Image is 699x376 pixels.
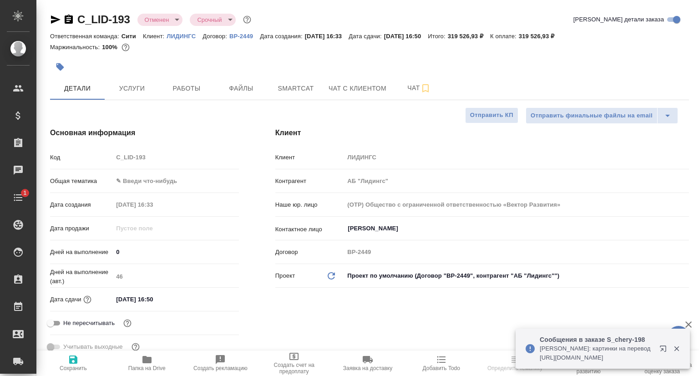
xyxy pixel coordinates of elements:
button: Доп статусы указывают на важность/срочность заказа [241,14,253,25]
span: Отправить КП [470,110,513,121]
input: Пустое поле [113,198,192,211]
div: ✎ Введи что-нибудь [113,173,238,189]
h4: Основная информация [50,127,239,138]
span: Чат [397,82,441,94]
button: Включи, если не хочешь, чтобы указанная дата сдачи изменилась после переставления заказа в 'Подтв... [122,317,133,329]
input: Пустое поле [113,222,192,235]
p: Дата создания: [260,33,304,40]
input: Пустое поле [344,151,689,164]
button: Срочный [194,16,224,24]
button: Скопировать ссылку для ЯМессенджера [50,14,61,25]
input: Пустое поле [344,198,689,211]
span: Папка на Drive [128,365,166,371]
div: split button [526,107,678,124]
p: К оплате: [490,33,519,40]
button: 🙏 [667,326,690,349]
div: ✎ Введи что-нибудь [116,177,228,186]
button: Скопировать ссылку [63,14,74,25]
svg: Подписаться [420,83,431,94]
span: Детали [56,83,99,94]
button: 0.00 RUB; [120,41,132,53]
a: C_LID-193 [77,13,130,25]
button: Отправить КП [465,107,518,123]
p: Дней на выполнение (авт.) [50,268,113,286]
a: 1 [2,186,34,209]
span: Сохранить [60,365,87,371]
p: Код [50,153,113,162]
span: Услуги [110,83,154,94]
p: Итого: [428,33,447,40]
p: Договор [275,248,344,257]
p: ЛИДИНГС [167,33,203,40]
p: Общая тематика [50,177,113,186]
p: 319 526,93 ₽ [519,33,561,40]
div: Отменен [190,14,235,26]
p: Дата сдачи: [349,33,384,40]
input: Пустое поле [344,174,689,188]
input: Пустое поле [113,151,238,164]
p: ВР-2449 [229,33,260,40]
p: Договор: [203,33,229,40]
p: Клиент: [143,33,167,40]
span: Создать счет на предоплату [263,362,325,375]
input: Пустое поле [113,270,238,283]
p: Ответственная команда: [50,33,122,40]
p: Дата создания [50,200,113,209]
p: [DATE] 16:50 [384,33,428,40]
button: Сохранить [36,351,110,376]
p: Дней на выполнение [50,248,113,257]
p: Клиент [275,153,344,162]
p: Сообщения в заказе S_chery-198 [540,335,653,344]
p: 100% [102,44,120,51]
a: ЛИДИНГС [167,32,203,40]
span: Учитывать выходные [63,342,123,351]
span: Создать рекламацию [193,365,248,371]
button: Open [684,228,686,229]
a: ВР-2449 [229,32,260,40]
button: Добавить Todo [405,351,478,376]
span: Не пересчитывать [63,319,115,328]
p: Дата продажи [50,224,113,233]
p: 319 526,93 ₽ [448,33,490,40]
span: Заявка на доставку [343,365,392,371]
button: Определить тематику [478,351,552,376]
div: Проект по умолчанию (Договор "ВР-2449", контрагент "АБ "Лидингс"") [344,268,689,284]
p: Контактное лицо [275,225,344,234]
p: Дата сдачи [50,295,81,304]
span: [PERSON_NAME] детали заказа [573,15,664,24]
button: Отправить финальные файлы на email [526,107,658,124]
input: ✎ Введи что-нибудь [113,293,192,306]
button: Отменен [142,16,172,24]
input: Пустое поле [344,245,689,259]
div: Отменен [137,14,183,26]
span: Отправить финальные файлы на email [531,111,653,121]
p: Проект [275,271,295,280]
span: Определить тематику [487,365,542,371]
p: Сити [122,33,143,40]
button: Закрыть [667,345,686,353]
button: Папка на Drive [110,351,184,376]
p: [PERSON_NAME]: картинки на перевод [URL][DOMAIN_NAME] [540,344,653,362]
input: ✎ Введи что-нибудь [113,245,238,259]
button: Выбери, если сб и вс нужно считать рабочими днями для выполнения заказа. [130,341,142,353]
span: Добавить Todo [423,365,460,371]
span: Файлы [219,83,263,94]
span: Работы [165,83,208,94]
h4: Клиент [275,127,689,138]
p: Наше юр. лицо [275,200,344,209]
button: Создать счет на предоплату [257,351,331,376]
button: Открыть в новой вкладке [654,340,676,361]
span: 1 [18,188,32,198]
button: Заявка на доставку [331,351,405,376]
button: Добавить тэг [50,57,70,77]
button: Создать рекламацию [184,351,258,376]
p: [DATE] 16:33 [305,33,349,40]
p: Маржинальность: [50,44,102,51]
span: Smartcat [274,83,318,94]
button: Если добавить услуги и заполнить их объемом, то дата рассчитается автоматически [81,294,93,305]
span: Чат с клиентом [329,83,386,94]
p: Контрагент [275,177,344,186]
